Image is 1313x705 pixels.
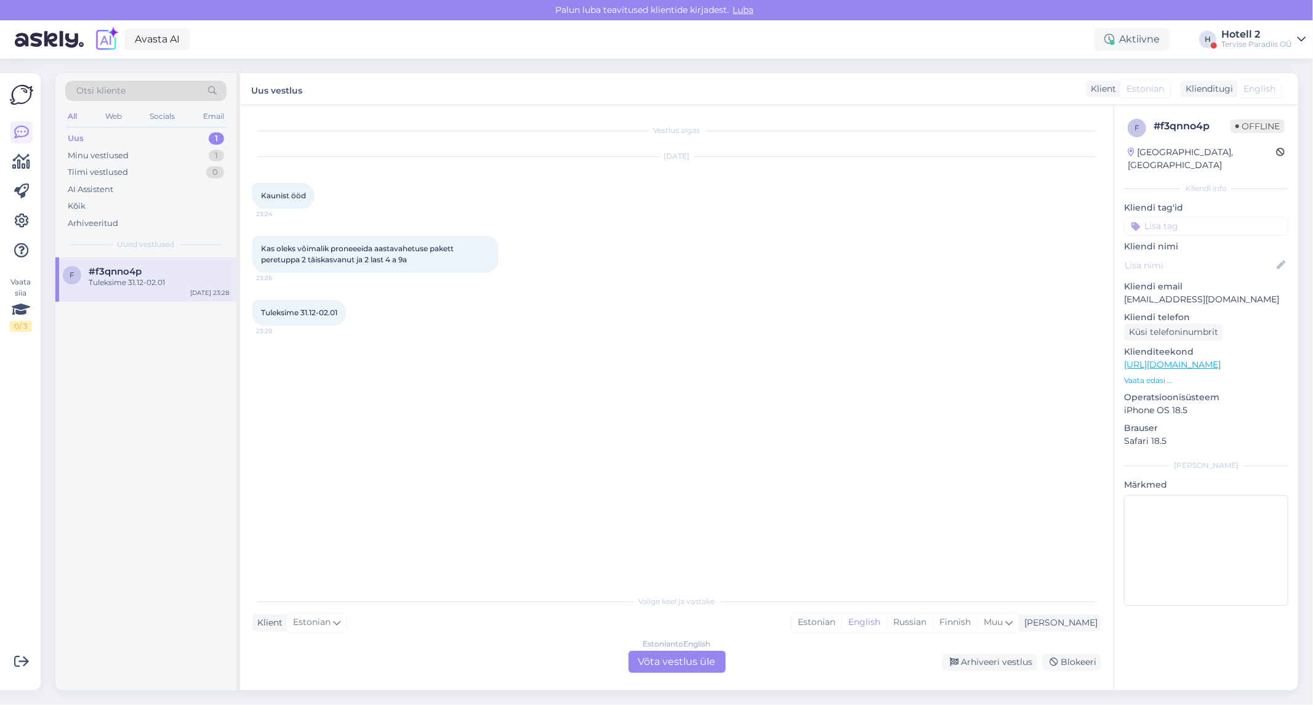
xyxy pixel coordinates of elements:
span: Tuleksime 31.12-02.01 [261,308,337,317]
div: Kõik [68,200,86,212]
div: Arhiveeritud [68,217,118,230]
span: Estonian [1126,83,1164,95]
div: Arhiveeri vestlus [942,654,1037,671]
input: Lisa tag [1124,217,1288,235]
a: Hotell 2Tervise Paradiis OÜ [1221,30,1306,49]
div: Finnish [933,613,977,632]
div: H [1199,31,1216,48]
p: iPhone OS 18.5 [1124,404,1288,417]
span: 23:28 [256,326,302,336]
a: Avasta AI [124,29,190,50]
p: Kliendi telefon [1124,311,1288,324]
div: [PERSON_NAME] [1019,616,1098,629]
p: Märkmed [1124,478,1288,491]
input: Lisa nimi [1125,259,1274,272]
div: Hotell 2 [1221,30,1292,39]
div: All [65,108,79,124]
div: English [841,613,886,632]
img: Askly Logo [10,83,33,107]
div: Estonian [792,613,841,632]
div: Tiimi vestlused [68,166,128,179]
div: Russian [886,613,933,632]
div: Valige keel ja vastake [252,596,1101,607]
span: Estonian [293,616,331,629]
span: Luba [729,4,758,15]
p: Kliendi tag'id [1124,201,1288,214]
span: Kas oleks võimalik proneeeida aastavahetuse pakett peretuppa 2 tâiskasvanut ja 2 last 4 a 9a [261,244,456,264]
div: [PERSON_NAME] [1124,460,1288,471]
span: Uued vestlused [118,239,175,250]
span: f [1134,123,1139,132]
p: Kliendi email [1124,280,1288,293]
div: Vaata siia [10,276,32,332]
div: Kliendi info [1124,183,1288,194]
span: f [70,270,74,280]
span: Kaunist ööd [261,191,306,200]
div: Tervise Paradiis OÜ [1221,39,1292,49]
label: Uus vestlus [251,81,302,97]
div: Klient [252,616,283,629]
div: 0 / 3 [10,321,32,332]
p: Safari 18.5 [1124,435,1288,448]
div: Estonian to English [643,639,711,650]
div: Tuleksime 31.12-02.01 [89,277,229,288]
div: 0 [206,166,224,179]
div: [DATE] [252,151,1101,162]
a: [URL][DOMAIN_NAME] [1124,359,1221,370]
div: # f3qnno4p [1154,119,1231,134]
span: Offline [1231,119,1285,133]
div: Klienditugi [1181,83,1233,95]
img: explore-ai [94,26,119,52]
p: Operatsioonisüsteem [1124,391,1288,404]
div: Vestlus algas [252,125,1101,136]
p: Vaata edasi ... [1124,375,1288,386]
div: Aktiivne [1094,28,1170,50]
div: 1 [209,150,224,162]
p: [EMAIL_ADDRESS][DOMAIN_NAME] [1124,293,1288,306]
div: Klient [1086,83,1116,95]
span: 23:26 [256,273,302,283]
div: Minu vestlused [68,150,129,162]
p: Klienditeekond [1124,345,1288,358]
span: Otsi kliente [76,84,126,97]
div: 1 [209,132,224,145]
div: Uus [68,132,84,145]
p: Kliendi nimi [1124,240,1288,253]
div: Web [103,108,124,124]
div: [GEOGRAPHIC_DATA], [GEOGRAPHIC_DATA] [1128,146,1276,172]
div: Võta vestlus üle [628,651,726,673]
span: #f3qnno4p [89,266,142,277]
div: Küsi telefoninumbrit [1124,324,1223,340]
span: Muu [984,616,1003,627]
span: 23:24 [256,209,302,219]
div: AI Assistent [68,183,113,196]
p: Brauser [1124,422,1288,435]
div: [DATE] 23:28 [190,288,229,297]
span: English [1243,83,1275,95]
div: Email [201,108,227,124]
div: Blokeeri [1042,654,1101,671]
div: Socials [147,108,177,124]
